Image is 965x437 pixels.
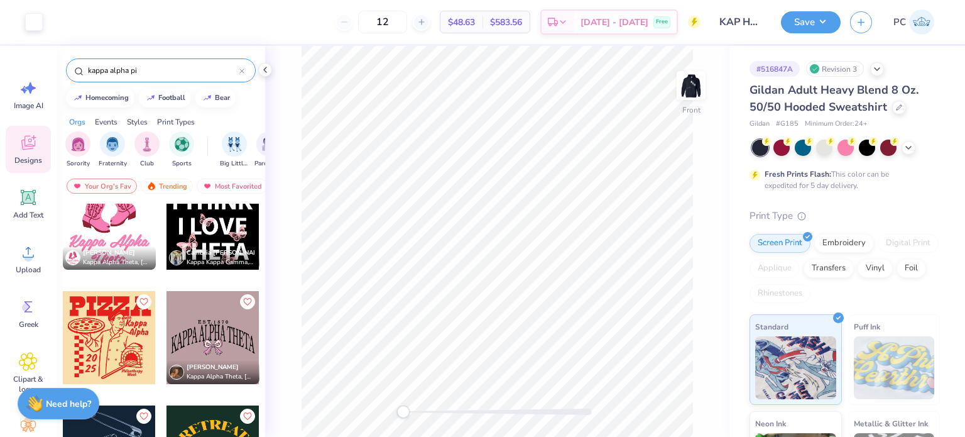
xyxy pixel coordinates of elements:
[710,9,771,35] input: Untitled Design
[67,159,90,169] span: Sorority
[854,336,935,399] img: Puff Ink
[87,64,239,77] input: Try "Alpha"
[220,131,249,169] div: filter for Big Little Reveal
[73,94,83,102] img: trend_line.gif
[65,131,90,169] button: filter button
[19,319,38,329] span: Greek
[776,119,799,130] span: # G185
[750,82,919,114] span: Gildan Adult Heavy Blend 8 Oz. 50/50 Hooded Sweatshirt
[897,259,926,278] div: Foil
[106,137,119,152] img: Fraternity Image
[99,131,127,169] div: filter for Fraternity
[67,179,137,194] div: Your Org's Fav
[814,234,874,253] div: Embroidery
[175,137,189,152] img: Sports Image
[16,265,41,275] span: Upload
[187,258,254,267] span: Kappa Kappa Gamma, [GEOGRAPHIC_DATA][US_STATE]
[140,137,154,152] img: Club Image
[99,131,127,169] button: filter button
[127,116,148,128] div: Styles
[202,182,212,191] img: most_fav.gif
[187,372,254,382] span: Kappa Alpha Theta, [US_STATE][GEOGRAPHIC_DATA]
[69,116,85,128] div: Orgs
[197,179,268,194] div: Most Favorited
[227,137,241,152] img: Big Little Reveal Image
[13,210,43,220] span: Add Text
[878,234,939,253] div: Digital Print
[755,320,788,333] span: Standard
[220,131,249,169] button: filter button
[358,11,407,33] input: – –
[71,137,85,152] img: Sorority Image
[158,94,185,101] div: football
[805,119,868,130] span: Minimum Order: 24 +
[254,131,283,169] div: filter for Parent's Weekend
[765,169,919,191] div: This color can be expedited for 5 day delivery.
[755,417,786,430] span: Neon Ink
[656,18,668,26] span: Free
[187,248,265,257] span: Cambria [PERSON_NAME]
[781,11,841,33] button: Save
[765,169,831,179] strong: Fresh Prints Flash:
[99,159,127,169] span: Fraternity
[83,248,135,257] span: [PERSON_NAME]
[893,15,906,30] span: PC
[854,320,880,333] span: Puff Ink
[750,234,810,253] div: Screen Print
[755,336,836,399] img: Standard
[46,398,91,410] strong: Need help?
[858,259,893,278] div: Vinyl
[8,374,49,394] span: Clipart & logos
[682,104,701,116] div: Front
[85,94,129,101] div: homecoming
[750,284,810,303] div: Rhinestones
[66,89,134,108] button: homecoming
[397,406,410,418] div: Accessibility label
[806,61,864,77] div: Revision 3
[195,89,236,108] button: bear
[220,159,249,169] span: Big Little Reveal
[187,363,239,372] span: [PERSON_NAME]
[83,258,151,267] span: Kappa Alpha Theta, [GEOGRAPHIC_DATA]
[254,159,283,169] span: Parent's Weekend
[134,131,160,169] div: filter for Club
[139,89,191,108] button: football
[172,159,192,169] span: Sports
[679,73,704,98] img: Front
[140,159,154,169] span: Club
[581,16,648,29] span: [DATE] - [DATE]
[141,179,193,194] div: Trending
[169,131,194,169] div: filter for Sports
[95,116,117,128] div: Events
[136,294,151,309] button: Like
[888,9,940,35] a: PC
[750,259,800,278] div: Applique
[136,409,151,424] button: Like
[146,182,156,191] img: trending.gif
[240,409,255,424] button: Like
[750,61,800,77] div: # 516847A
[202,94,212,102] img: trend_line.gif
[448,16,475,29] span: $48.63
[750,209,940,223] div: Print Type
[854,417,928,430] span: Metallic & Glitter Ink
[72,182,82,191] img: most_fav.gif
[146,94,156,102] img: trend_line.gif
[134,131,160,169] button: filter button
[254,131,283,169] button: filter button
[65,131,90,169] div: filter for Sorority
[240,294,255,309] button: Like
[169,131,194,169] button: filter button
[14,155,42,165] span: Designs
[804,259,854,278] div: Transfers
[490,16,522,29] span: $583.56
[909,9,934,35] img: Priyanka Choudhary
[157,116,195,128] div: Print Types
[14,101,43,111] span: Image AI
[215,94,230,101] div: bear
[750,119,770,130] span: Gildan
[262,137,276,152] img: Parent's Weekend Image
